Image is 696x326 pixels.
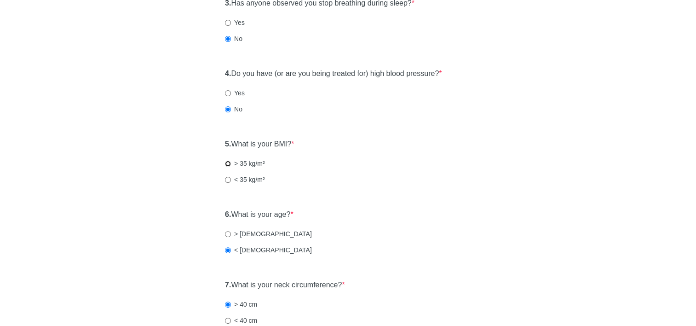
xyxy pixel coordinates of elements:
[225,316,257,325] label: < 40 cm
[225,139,294,150] label: What is your BMI?
[225,90,231,96] input: Yes
[225,210,231,218] strong: 6.
[225,105,242,114] label: No
[225,231,231,237] input: > [DEMOGRAPHIC_DATA]
[225,245,312,255] label: < [DEMOGRAPHIC_DATA]
[225,159,265,168] label: > 35 kg/m²
[225,247,231,253] input: < [DEMOGRAPHIC_DATA]
[225,175,265,184] label: < 35 kg/m²
[225,18,245,27] label: Yes
[225,106,231,112] input: No
[225,300,257,309] label: > 40 cm
[225,229,312,239] label: > [DEMOGRAPHIC_DATA]
[225,318,231,324] input: < 40 cm
[225,280,345,291] label: What is your neck circumference?
[225,177,231,183] input: < 35 kg/m²
[225,36,231,42] input: No
[225,88,245,98] label: Yes
[225,281,231,289] strong: 7.
[225,70,231,77] strong: 4.
[225,69,442,79] label: Do you have (or are you being treated for) high blood pressure?
[225,161,231,167] input: > 35 kg/m²
[225,210,293,220] label: What is your age?
[225,20,231,26] input: Yes
[225,140,231,148] strong: 5.
[225,302,231,308] input: > 40 cm
[225,34,242,43] label: No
